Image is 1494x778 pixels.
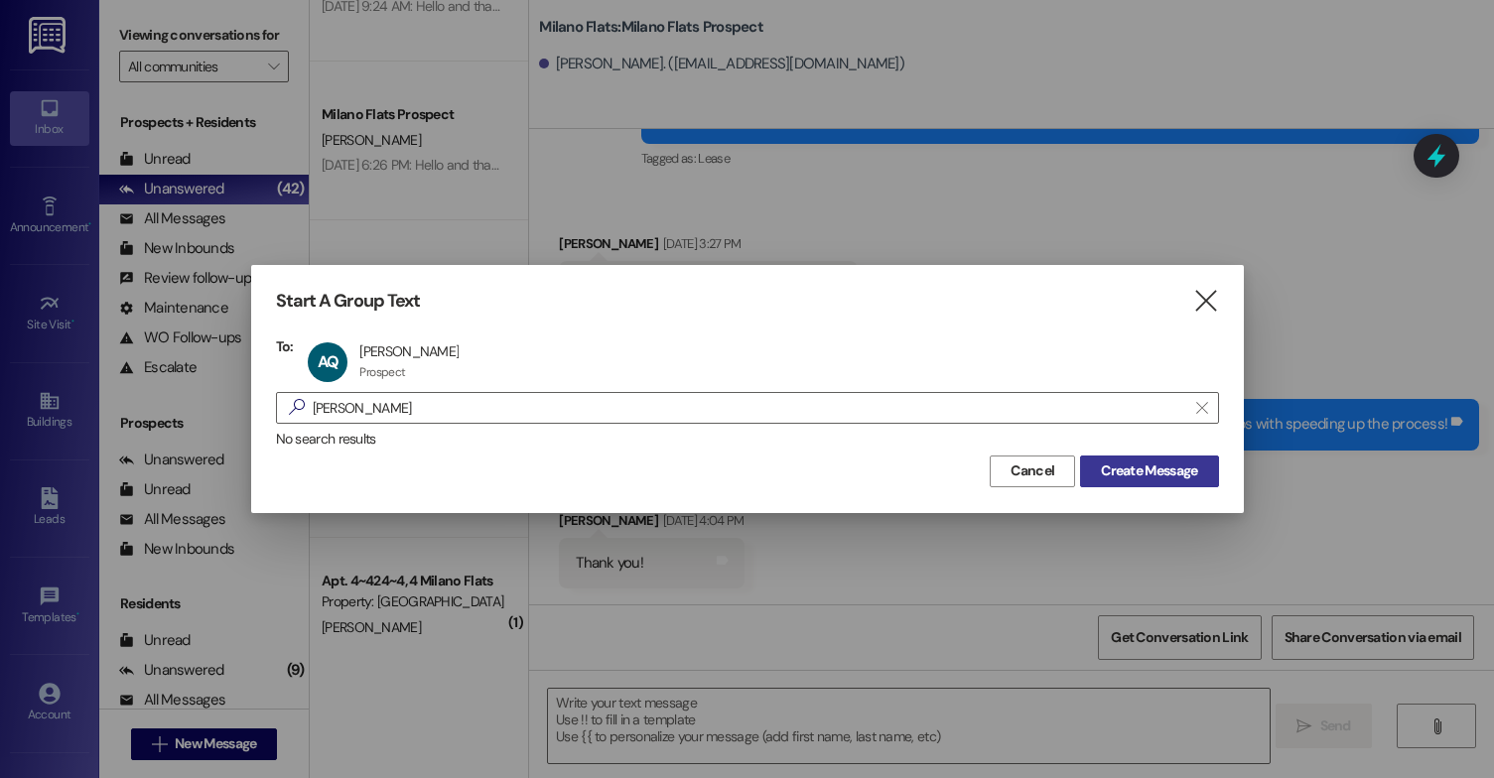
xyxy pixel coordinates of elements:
i:  [1192,291,1219,312]
button: Create Message [1080,455,1218,487]
i:  [1196,400,1207,416]
div: No search results [276,429,1219,450]
div: Prospect [359,364,405,380]
button: Clear text [1186,393,1218,423]
h3: Start A Group Text [276,290,421,313]
button: Cancel [990,455,1075,487]
span: Create Message [1101,460,1197,481]
input: Search for any contact or apartment [313,394,1186,422]
span: AQ [318,351,339,372]
span: Cancel [1011,460,1054,481]
i:  [281,397,313,418]
h3: To: [276,337,294,355]
div: [PERSON_NAME] [359,342,459,360]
